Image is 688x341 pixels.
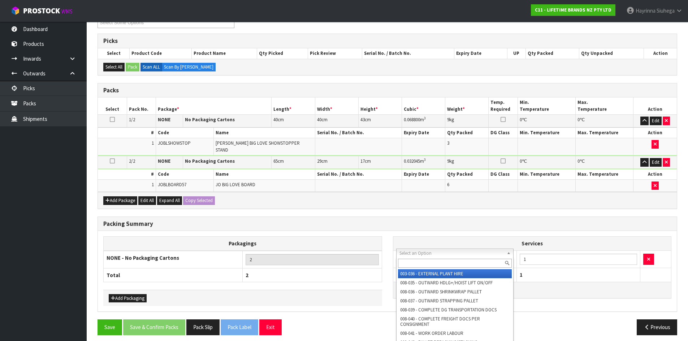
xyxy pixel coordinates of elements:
[489,128,518,138] th: DG Class
[315,115,358,127] td: cm
[272,97,315,114] th: Length
[445,169,489,180] th: Qty Packed
[489,169,518,180] th: DG Class
[520,271,523,278] span: 1
[11,6,20,15] img: cube-alt.png
[518,128,575,138] th: Min. Temperature
[447,117,449,123] span: 9
[535,7,611,13] strong: C11 - LIFETIME BRANDS NZ PTY LTD
[518,169,575,180] th: Min. Temperature
[107,254,179,261] strong: NONE - No Packaging Cartons
[317,117,321,123] span: 40
[402,156,445,169] td: m
[637,319,677,335] button: Previous
[259,319,282,335] button: Exit
[633,169,677,180] th: Action
[103,38,671,44] h3: Picks
[272,115,315,127] td: cm
[531,4,615,16] a: C11 - LIFETIME BRANDS NZ PTY LTD
[157,196,182,205] button: Expand All
[358,115,402,127] td: cm
[104,237,382,251] th: Packagings
[98,2,677,341] span: Pack
[98,97,127,114] th: Select
[398,314,512,329] li: 008-040 - COMPLETE FREIGHT DOCS PER CONSIGNMENT
[445,115,489,127] td: kg
[575,156,633,169] td: ℃
[398,296,512,305] li: 008-037 - OUTWARD STRAPPING PALLET
[185,158,235,164] strong: No Packaging Cartons
[454,48,507,58] th: Expiry Date
[214,128,315,138] th: Name
[575,115,633,127] td: ℃
[140,63,162,71] label: Scan ALL
[221,319,258,335] button: Pack Label
[156,128,213,138] th: Code
[445,97,489,114] th: Weight
[126,63,139,71] button: Pack
[398,329,512,338] li: 008-041 - WORK ORDER LABOUR
[192,48,257,58] th: Product Name
[518,115,575,127] td: ℃
[272,156,315,169] td: cm
[520,117,522,123] span: 0
[103,196,137,205] button: Add Package
[216,140,300,153] span: [PERSON_NAME] BIG LOVE SHOWSTOPPER STAND
[644,48,677,58] th: Action
[246,272,248,279] span: 2
[402,97,445,114] th: Cubic
[61,8,73,15] small: WMS
[404,117,420,123] span: 0.068800
[152,182,154,188] span: 1
[103,87,671,94] h3: Packs
[123,319,185,335] button: Save & Confirm Packs
[158,117,170,123] strong: NONE
[633,97,677,114] th: Action
[185,117,235,123] strong: No Packaging Cartons
[315,97,358,114] th: Width
[525,48,579,58] th: Qty Packed
[273,117,278,123] span: 40
[315,156,358,169] td: cm
[520,158,522,164] span: 0
[273,158,278,164] span: 65
[98,319,122,335] button: Save
[402,169,445,180] th: Expiry Date
[360,158,365,164] span: 17
[398,278,512,287] li: 008-035 - OUTWARD HDLG+/HOIST LIFT ON/OFF
[362,48,454,58] th: Serial No. / Batch No.
[398,287,512,296] li: 008-036 - OUTWARD SHRINKWRAP PALLET
[398,305,512,314] li: 008-039 - COMPLETE DG TRANSPORTATION DOCS
[23,6,60,16] span: ProStock
[98,169,156,180] th: #
[317,158,321,164] span: 29
[399,249,504,258] span: Select an Option
[257,48,308,58] th: Qty Picked
[103,63,125,71] button: Select All
[393,268,517,282] th: Total
[402,115,445,127] td: m
[402,128,445,138] th: Expiry Date
[162,63,216,71] label: Scan By [PERSON_NAME]
[156,97,272,114] th: Package
[445,128,489,138] th: Qty Packed
[214,169,315,180] th: Name
[636,7,655,14] span: Hayrinna
[158,140,191,146] span: JOBLSHOWSTOP
[445,156,489,169] td: kg
[489,97,518,114] th: Temp. Required
[216,182,255,188] span: JO BIG LOVE BOARD
[650,117,662,125] button: Edit
[657,7,675,14] span: Siuhega
[507,48,525,58] th: UP
[575,97,633,114] th: Max. Temperature
[183,196,215,205] button: Copy Selected
[109,294,147,303] button: Add Packaging
[398,269,512,278] li: 003-036 - EXTERNAL PLANT HIRE
[424,157,426,162] sup: 3
[315,128,402,138] th: Serial No. / Batch No.
[575,128,633,138] th: Max. Temperature
[98,128,156,138] th: #
[358,156,402,169] td: cm
[186,319,220,335] button: Pack Slip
